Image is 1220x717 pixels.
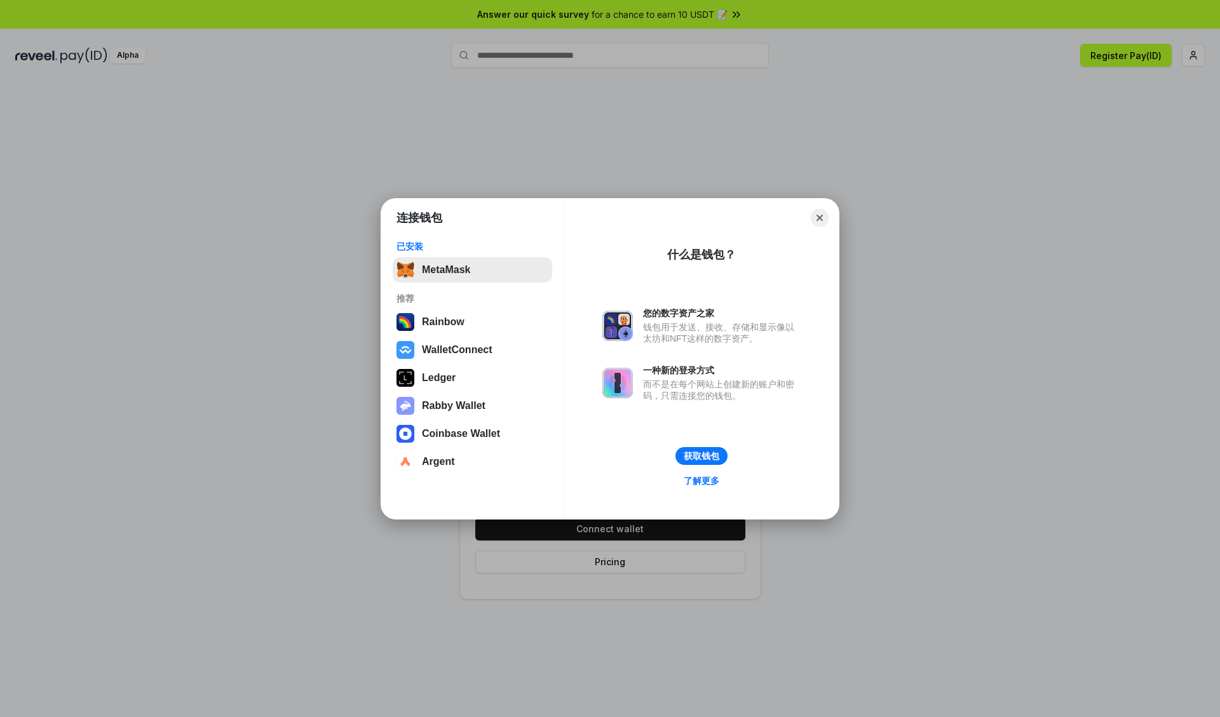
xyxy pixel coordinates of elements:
[396,293,548,304] div: 推荐
[602,311,633,341] img: svg+xml,%3Csvg%20xmlns%3D%22http%3A%2F%2Fwww.w3.org%2F2000%2Fsvg%22%20fill%3D%22none%22%20viewBox...
[643,307,801,319] div: 您的数字资产之家
[811,209,829,227] button: Close
[676,472,727,489] a: 了解更多
[396,397,414,415] img: svg+xml,%3Csvg%20xmlns%3D%22http%3A%2F%2Fwww.w3.org%2F2000%2Fsvg%22%20fill%3D%22none%22%20viewBox...
[393,421,552,446] button: Coinbase Wallet
[422,264,470,276] div: MetaMask
[396,453,414,471] img: svg+xml,%3Csvg%20width%3D%2228%22%20height%3D%2228%22%20viewBox%3D%220%200%2028%2028%22%20fill%3D...
[396,341,414,359] img: svg+xml,%3Csvg%20width%3D%2228%22%20height%3D%2228%22%20viewBox%3D%220%200%2028%2028%22%20fill%3D...
[393,309,552,335] button: Rainbow
[684,475,719,486] div: 了解更多
[393,393,552,419] button: Rabby Wallet
[675,447,728,465] button: 获取钱包
[422,344,492,356] div: WalletConnect
[396,369,414,387] img: svg+xml,%3Csvg%20xmlns%3D%22http%3A%2F%2Fwww.w3.org%2F2000%2Fsvg%22%20width%3D%2228%22%20height%3...
[393,365,552,391] button: Ledger
[422,456,455,467] div: Argent
[643,321,801,344] div: 钱包用于发送、接收、存储和显示像以太坊和NFT这样的数字资产。
[396,425,414,443] img: svg+xml,%3Csvg%20width%3D%2228%22%20height%3D%2228%22%20viewBox%3D%220%200%2028%2028%22%20fill%3D...
[684,450,719,462] div: 获取钱包
[396,241,548,252] div: 已安装
[643,365,801,376] div: 一种新的登录方式
[393,257,552,283] button: MetaMask
[422,400,485,412] div: Rabby Wallet
[422,428,500,439] div: Coinbase Wallet
[602,368,633,398] img: svg+xml,%3Csvg%20xmlns%3D%22http%3A%2F%2Fwww.w3.org%2F2000%2Fsvg%22%20fill%3D%22none%22%20viewBox...
[396,210,442,225] h1: 连接钱包
[393,449,552,474] button: Argent
[422,316,464,328] div: Rainbow
[643,379,801,401] div: 而不是在每个网站上创建新的账户和密码，只需连接您的钱包。
[667,247,736,262] div: 什么是钱包？
[393,337,552,363] button: WalletConnect
[396,313,414,331] img: svg+xml,%3Csvg%20width%3D%22120%22%20height%3D%22120%22%20viewBox%3D%220%200%20120%20120%22%20fil...
[422,372,456,384] div: Ledger
[396,261,414,279] img: svg+xml,%3Csvg%20fill%3D%22none%22%20height%3D%2233%22%20viewBox%3D%220%200%2035%2033%22%20width%...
